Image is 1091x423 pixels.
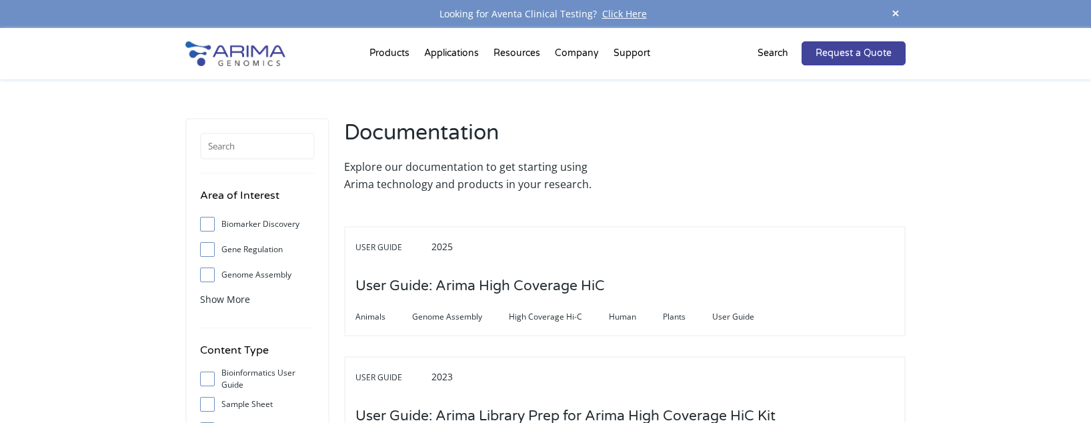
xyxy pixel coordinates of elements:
img: Arima-Genomics-logo [185,41,285,66]
p: Search [758,45,788,62]
a: User Guide: Arima High Coverage HiC [355,279,605,294]
span: High Coverage Hi-C [509,309,609,325]
span: 2023 [431,370,453,383]
label: Bioinformatics User Guide [200,369,315,389]
input: Search [200,133,315,159]
span: Human [609,309,663,325]
div: Looking for Aventa Clinical Testing? [185,5,906,23]
span: User Guide [712,309,781,325]
h3: User Guide: Arima High Coverage HiC [355,266,605,307]
span: Plants [663,309,712,325]
label: Biomarker Discovery [200,214,315,234]
span: Animals [355,309,412,325]
span: 2025 [431,240,453,253]
a: Click Here [597,7,652,20]
span: User Guide [355,370,429,386]
label: Sample Sheet [200,394,315,414]
h4: Area of Interest [200,187,315,214]
label: Gene Regulation [200,240,315,260]
label: Genome Assembly [200,265,315,285]
p: Explore our documentation to get starting using Arima technology and products in your research. [344,158,618,193]
span: User Guide [355,240,429,256]
a: Request a Quote [802,41,906,65]
h2: Documentation [344,118,618,158]
h4: Content Type [200,342,315,369]
span: Show More [200,293,250,306]
span: Genome Assembly [412,309,509,325]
